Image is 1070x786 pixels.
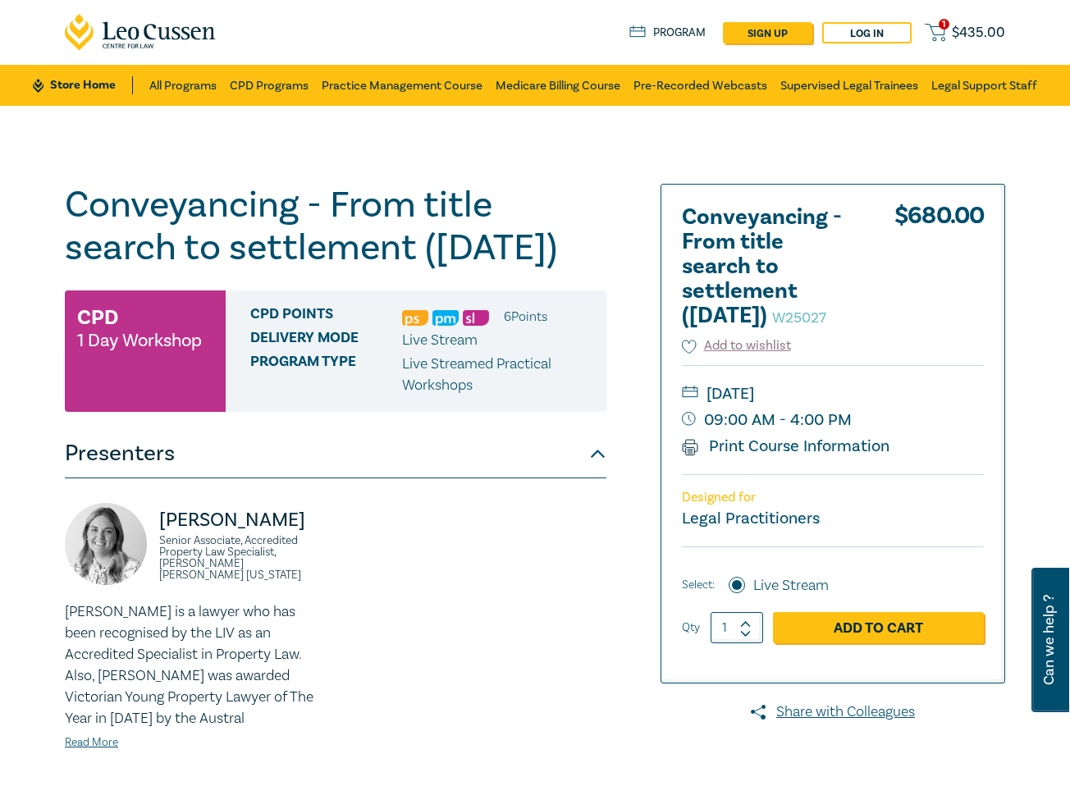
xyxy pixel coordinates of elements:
a: Legal Support Staff [931,65,1037,106]
p: Designed for [682,490,984,505]
a: Program [629,24,706,42]
span: Delivery Mode [250,330,402,351]
input: 1 [711,612,763,643]
label: Qty [682,619,700,637]
a: Practice Management Course [322,65,482,106]
span: Can we help ? [1041,578,1057,702]
h2: Conveyancing - From title search to settlement ([DATE]) [682,205,862,328]
li: 6 Point s [504,306,547,327]
a: Supervised Legal Trainees [780,65,918,106]
img: Practice Management & Business Skills [432,310,459,326]
a: Log in [822,22,912,43]
button: Presenters [65,429,606,478]
img: Substantive Law [463,310,489,326]
a: Pre-Recorded Webcasts [633,65,767,106]
a: sign up [723,22,812,43]
div: $ 680.00 [894,205,984,336]
span: Select: [682,576,715,594]
p: [PERSON_NAME] [159,507,326,533]
small: 09:00 AM - 4:00 PM [682,407,984,433]
p: Live Streamed Practical Workshops [402,354,594,396]
a: All Programs [149,65,217,106]
h1: Conveyancing - From title search to settlement ([DATE]) [65,184,606,269]
img: Professional Skills [402,310,428,326]
p: [PERSON_NAME] is a lawyer who has been recognised by the LIV as an Accredited Specialist in Prope... [65,601,326,729]
button: Add to wishlist [682,336,791,355]
span: CPD Points [250,306,402,327]
small: Senior Associate, Accredited Property Law Specialist, [PERSON_NAME] [PERSON_NAME] [US_STATE] [159,535,326,581]
a: Share with Colleagues [661,701,1005,723]
a: Medicare Billing Course [496,65,620,106]
label: Live Stream [753,575,829,596]
small: Legal Practitioners [682,508,820,529]
h3: CPD [77,303,118,332]
a: Store Home [33,76,132,94]
a: CPD Programs [230,65,309,106]
span: $ 435.00 [952,24,1005,42]
span: Live Stream [402,331,478,350]
small: [DATE] [682,381,984,407]
a: Add to Cart [773,612,984,643]
span: Program type [250,354,402,396]
small: 1 Day Workshop [77,332,202,349]
span: 1 [939,19,949,30]
a: Read More [65,735,118,750]
a: Print Course Information [682,436,889,457]
img: https://s3.ap-southeast-2.amazonaws.com/leo-cussen-store-production-content/Contacts/Lydia%20East... [65,503,147,585]
small: W25027 [772,308,826,327]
